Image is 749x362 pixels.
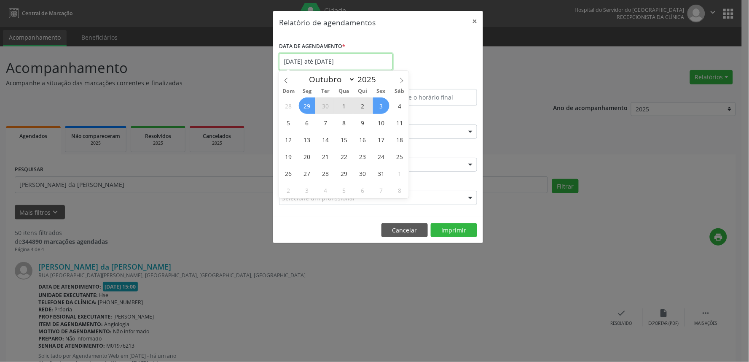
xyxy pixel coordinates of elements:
label: ATÉ [380,76,477,89]
input: Selecione o horário final [380,89,477,106]
span: Seg [298,89,316,94]
span: Ter [316,89,335,94]
input: Selecione uma data ou intervalo [279,53,393,70]
select: Month [305,73,356,85]
span: Novembro 1, 2025 [392,165,408,181]
input: Year [355,74,383,85]
span: Setembro 30, 2025 [317,97,334,114]
span: Novembro 8, 2025 [392,182,408,198]
span: Novembro 3, 2025 [299,182,315,198]
span: Outubro 29, 2025 [336,165,352,181]
span: Outubro 24, 2025 [373,148,389,165]
span: Novembro 7, 2025 [373,182,389,198]
span: Novembro 4, 2025 [317,182,334,198]
span: Outubro 4, 2025 [392,97,408,114]
span: Setembro 29, 2025 [299,97,315,114]
span: Outubro 23, 2025 [354,148,371,165]
span: Outubro 22, 2025 [336,148,352,165]
span: Outubro 2, 2025 [354,97,371,114]
span: Outubro 31, 2025 [373,165,389,181]
span: Outubro 15, 2025 [336,131,352,148]
span: Outubro 6, 2025 [299,114,315,131]
span: Sex [372,89,390,94]
span: Outubro 7, 2025 [317,114,334,131]
button: Cancelar [381,223,428,238]
span: Outubro 28, 2025 [317,165,334,181]
span: Outubro 27, 2025 [299,165,315,181]
span: Novembro 2, 2025 [280,182,297,198]
span: Qua [335,89,353,94]
span: Outubro 21, 2025 [317,148,334,165]
span: Outubro 18, 2025 [392,131,408,148]
span: Outubro 3, 2025 [373,97,389,114]
span: Outubro 26, 2025 [280,165,297,181]
label: DATA DE AGENDAMENTO [279,40,345,53]
span: Outubro 11, 2025 [392,114,408,131]
span: Outubro 13, 2025 [299,131,315,148]
button: Imprimir [431,223,477,238]
button: Close [466,11,483,32]
span: Sáb [390,89,409,94]
span: Qui [353,89,372,94]
span: Outubro 30, 2025 [354,165,371,181]
span: Outubro 8, 2025 [336,114,352,131]
span: Novembro 6, 2025 [354,182,371,198]
span: Setembro 28, 2025 [280,97,297,114]
span: Outubro 9, 2025 [354,114,371,131]
span: Outubro 20, 2025 [299,148,315,165]
span: Dom [279,89,298,94]
span: Outubro 25, 2025 [392,148,408,165]
h5: Relatório de agendamentos [279,17,376,28]
span: Outubro 5, 2025 [280,114,297,131]
span: Outubro 12, 2025 [280,131,297,148]
span: Outubro 14, 2025 [317,131,334,148]
span: Outubro 17, 2025 [373,131,389,148]
span: Outubro 16, 2025 [354,131,371,148]
span: Outubro 10, 2025 [373,114,389,131]
span: Novembro 5, 2025 [336,182,352,198]
span: Outubro 19, 2025 [280,148,297,165]
span: Outubro 1, 2025 [336,97,352,114]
